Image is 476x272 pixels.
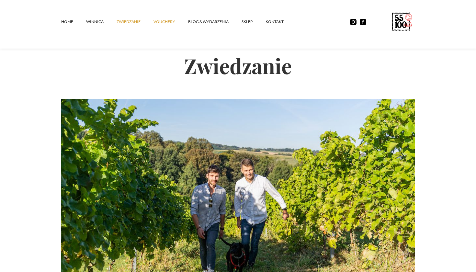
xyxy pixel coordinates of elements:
a: Home [61,12,86,31]
a: vouchery [153,12,188,31]
a: SKLEP [242,12,266,31]
a: Blog & Wydarzenia [188,12,242,31]
a: winnica [86,12,117,31]
a: ZWIEDZANIE [117,12,153,31]
a: kontakt [266,12,297,31]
